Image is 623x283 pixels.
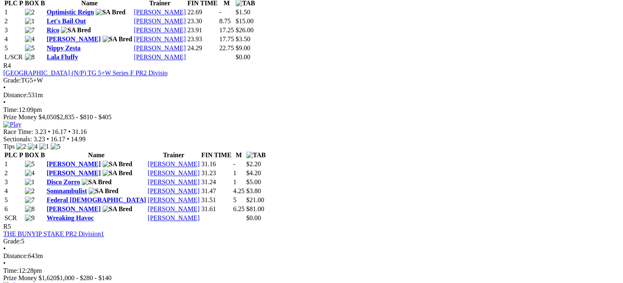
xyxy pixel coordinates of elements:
[25,196,35,204] img: 7
[103,205,132,213] img: SA Bred
[25,187,35,195] img: 2
[3,245,6,252] span: •
[4,152,18,158] span: PLC
[25,214,35,222] img: 9
[51,143,60,150] img: 5
[68,128,71,135] span: •
[148,178,200,185] a: [PERSON_NAME]
[187,44,218,52] td: 24.29
[33,136,45,143] span: 3.23
[134,36,186,42] a: [PERSON_NAME]
[3,274,620,282] div: Prize Money $1,620
[219,18,231,25] text: 8.75
[236,18,254,25] span: $15.00
[233,196,237,203] text: 5
[4,26,24,34] td: 3
[148,205,200,212] a: [PERSON_NAME]
[3,136,32,143] span: Sectionals:
[47,214,94,221] a: Wreaking Havoc
[47,18,86,25] a: Let's Bail Out
[246,160,261,167] span: $2.20
[3,223,11,230] span: R5
[52,128,67,135] span: 16.17
[219,45,234,51] text: 22.75
[187,35,218,43] td: 23.93
[233,160,235,167] text: -
[103,160,132,168] img: SA Bred
[3,91,28,98] span: Distance:
[187,26,218,34] td: 23.91
[3,260,6,267] span: •
[148,196,200,203] a: [PERSON_NAME]
[40,152,45,158] span: B
[3,77,620,84] div: TG5+W
[3,84,6,91] span: •
[201,151,232,159] th: FIN TIME
[25,169,35,177] img: 4
[4,205,24,213] td: 6
[219,36,234,42] text: 17.75
[103,169,132,177] img: SA Bred
[56,274,112,281] span: $1,000 - $280 - $140
[201,178,232,186] td: 31.24
[47,36,100,42] a: [PERSON_NAME]
[3,238,21,245] span: Grade:
[72,128,87,135] span: 31.16
[3,252,620,260] div: 643m
[25,152,39,158] span: BOX
[134,18,186,25] a: [PERSON_NAME]
[56,114,112,120] span: $2,835 - $810 - $405
[67,136,69,143] span: •
[233,151,245,159] th: M
[201,205,232,213] td: 31.61
[246,214,261,221] span: $0.00
[3,77,21,84] span: Grade:
[219,9,221,16] text: -
[3,106,620,114] div: 12:09pm
[236,36,250,42] span: $3.50
[47,187,87,194] a: Somnambulist
[3,238,620,245] div: 5
[47,53,78,60] a: Lala Fluffy
[187,17,218,25] td: 23.30
[25,27,35,34] img: 7
[25,18,35,25] img: 1
[233,187,245,194] text: 4.25
[4,44,24,52] td: 5
[47,169,100,176] a: [PERSON_NAME]
[3,62,11,69] span: R4
[4,17,24,25] td: 2
[201,160,232,168] td: 31.16
[25,45,35,52] img: 5
[148,214,200,221] a: [PERSON_NAME]
[46,151,146,159] th: Name
[82,178,112,186] img: SA Bred
[246,169,261,176] span: $4.20
[51,136,65,143] span: 16.17
[25,178,35,186] img: 1
[3,99,6,106] span: •
[4,169,24,177] td: 2
[4,160,24,168] td: 1
[236,27,254,33] span: $26.00
[96,9,125,16] img: SA Bred
[25,36,35,43] img: 4
[48,128,50,135] span: •
[4,187,24,195] td: 4
[47,45,80,51] a: Nippy Zesta
[4,53,24,61] td: L/SCR
[134,45,186,51] a: [PERSON_NAME]
[246,152,266,159] img: TAB
[4,214,24,222] td: SCR
[4,196,24,204] td: 5
[246,196,264,203] span: $21.00
[89,187,118,195] img: SA Bred
[148,160,200,167] a: [PERSON_NAME]
[47,178,80,185] a: Disco Zorro
[35,128,46,135] span: 3.23
[25,160,35,168] img: 5
[201,169,232,177] td: 31.23
[3,143,15,150] span: Tips
[233,205,245,212] text: 6.25
[147,151,200,159] th: Trainer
